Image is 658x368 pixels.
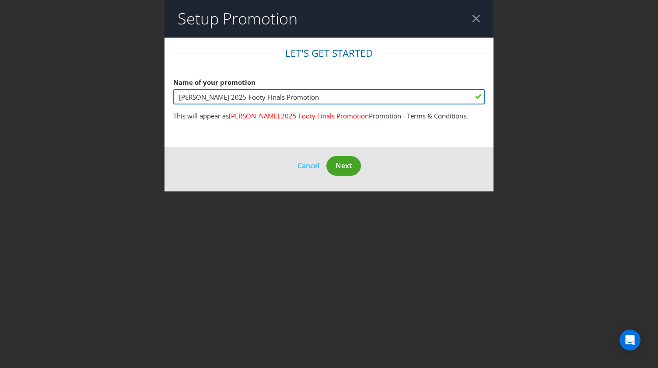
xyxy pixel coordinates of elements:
span: [PERSON_NAME] 2025 Footy Finals Promotion [229,111,369,120]
legend: Let's get started [274,46,384,60]
button: Next [326,156,361,176]
span: This will appear as [173,111,229,120]
input: e.g. My Promotion [173,89,485,104]
h2: Setup Promotion [178,10,297,28]
span: Promotion - Terms & Conditions. [369,111,468,120]
span: Name of your promotion [173,78,255,87]
div: Open Intercom Messenger [619,330,640,351]
button: Cancel [297,160,320,171]
span: Next [336,161,352,170]
span: Cancel [297,161,319,170]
